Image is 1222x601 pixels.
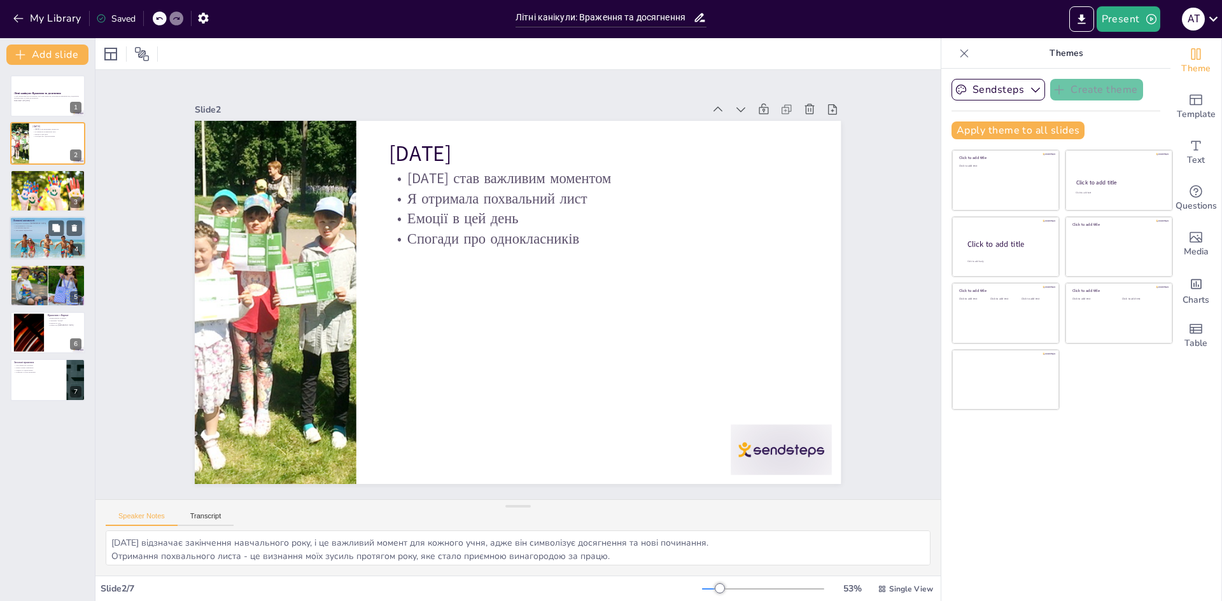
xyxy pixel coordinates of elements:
p: [DATE] став важливим моментом [32,128,81,130]
p: Читання книг [14,172,81,176]
div: 6 [70,338,81,350]
p: Враження з Карпат [48,314,81,317]
div: Saved [96,13,136,25]
div: 5 [70,291,81,303]
div: 6 [10,312,85,354]
p: Креативність у постах [13,225,82,227]
div: Click to add title [1072,288,1163,293]
span: Charts [1183,293,1209,307]
p: Підйом на гору [48,322,81,324]
p: Позитивні відгуки [13,227,82,230]
div: Slide 2 / 7 [101,583,702,595]
div: Add charts and graphs [1170,267,1221,313]
div: Click to add title [959,155,1050,160]
div: 4 [71,244,82,256]
p: Generated with [URL] [14,100,81,102]
div: Layout [101,44,121,64]
button: Add slide [6,45,88,65]
div: 7 [70,386,81,397]
p: Задоволення від читання [14,182,81,184]
div: Add a table [1170,313,1221,359]
button: Present [1097,6,1160,32]
p: Я отримала похвальний лист [389,189,809,209]
div: Click to add title [967,238,1049,249]
p: Я отримала похвальний лист [32,130,81,133]
p: Згадка про [GEOGRAPHIC_DATA] [48,324,81,327]
div: Click to add text [1022,298,1050,301]
p: Відвідування зоопарку [48,317,81,320]
button: Apply theme to all slides [952,121,1085,139]
div: Click to add text [959,165,1050,168]
div: 3 [70,197,81,208]
span: Theme [1181,62,1211,76]
div: Add images, graphics, shapes or video [1170,221,1221,267]
p: Ведення сторінки в [GEOGRAPHIC_DATA] [13,222,82,225]
span: Position [134,46,150,62]
button: А Т [1182,6,1205,32]
p: Активне читання протягом червня [14,175,81,177]
button: My Library [10,8,87,29]
div: 5 [10,265,85,307]
p: [DATE] став важливим моментом [389,169,809,189]
p: Відвідування [GEOGRAPHIC_DATA] [14,270,81,272]
span: Table [1184,336,1207,350]
span: Template [1177,107,1216,121]
textarea: [DATE] відзначає закінчення навчального року, і це важливий момент для кожного учня, адже він сим... [106,530,931,565]
p: Спогади про однокласників [32,135,81,137]
div: 53 % [837,583,867,595]
div: 4 [10,216,86,259]
div: А Т [1182,8,1205,31]
div: Click to add text [959,298,988,301]
button: Delete Slide [67,221,82,236]
p: Липневі активності [13,219,82,223]
div: Slide 2 [195,104,703,116]
p: [DATE] [389,139,809,169]
button: Speaker Notes [106,512,178,526]
p: Фотографії на [PERSON_NAME] [14,277,81,279]
span: Text [1187,153,1205,167]
strong: Літні канікули: Враження та досягнення [14,92,61,95]
div: Change the overall theme [1170,38,1221,84]
div: Add text boxes [1170,130,1221,176]
p: Спогади про однокласників [389,229,809,249]
div: 1 [10,75,85,117]
div: Click to add text [1072,298,1113,301]
p: Емоції в цей день [389,209,809,229]
span: Media [1184,245,1209,259]
p: Розвиток та нові враження [14,371,63,374]
div: Click to add title [959,288,1050,293]
div: 3 [10,170,85,212]
button: Create theme [1050,79,1143,100]
p: Позитивні емоції [14,275,81,277]
div: Click to add title [1072,222,1163,227]
p: Багато нових знайомств [14,367,63,370]
span: Questions [1176,199,1217,213]
p: Themes [974,38,1158,69]
span: Single View [889,584,933,594]
input: Insert title [516,8,693,27]
p: Загальні враження [14,361,63,365]
div: Click to add text [1076,191,1160,195]
div: Click to add text [990,298,1019,301]
p: Радість та задоволення [14,369,63,371]
p: Залучення підписників [13,230,82,232]
button: Export to PowerPoint [1069,6,1094,32]
button: Sendsteps [952,79,1045,100]
div: 2 [10,122,85,164]
p: Аквапарк "Мавка" [48,319,81,322]
p: Чарівність парку [14,272,81,275]
button: Duplicate Slide [48,221,64,236]
div: Get real-time input from your audience [1170,176,1221,221]
p: Ділення враженнями з друзями [14,180,81,183]
button: Transcript [178,512,234,526]
div: Click to add title [1076,179,1161,186]
p: Різноманітність жанрів [14,177,81,180]
p: [DATE] [32,125,81,128]
p: Емоції в цей день [32,132,81,135]
p: Подорож до [GEOGRAPHIC_DATA] [14,266,81,270]
div: 7 [10,359,85,401]
div: Click to add body [967,259,1048,263]
div: 2 [70,149,81,161]
p: У цій презентації ми розглянемо мої літні канікули, включаючи враження від подорожей, читання кни... [14,95,81,99]
p: Літо видалося класним [14,364,63,367]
